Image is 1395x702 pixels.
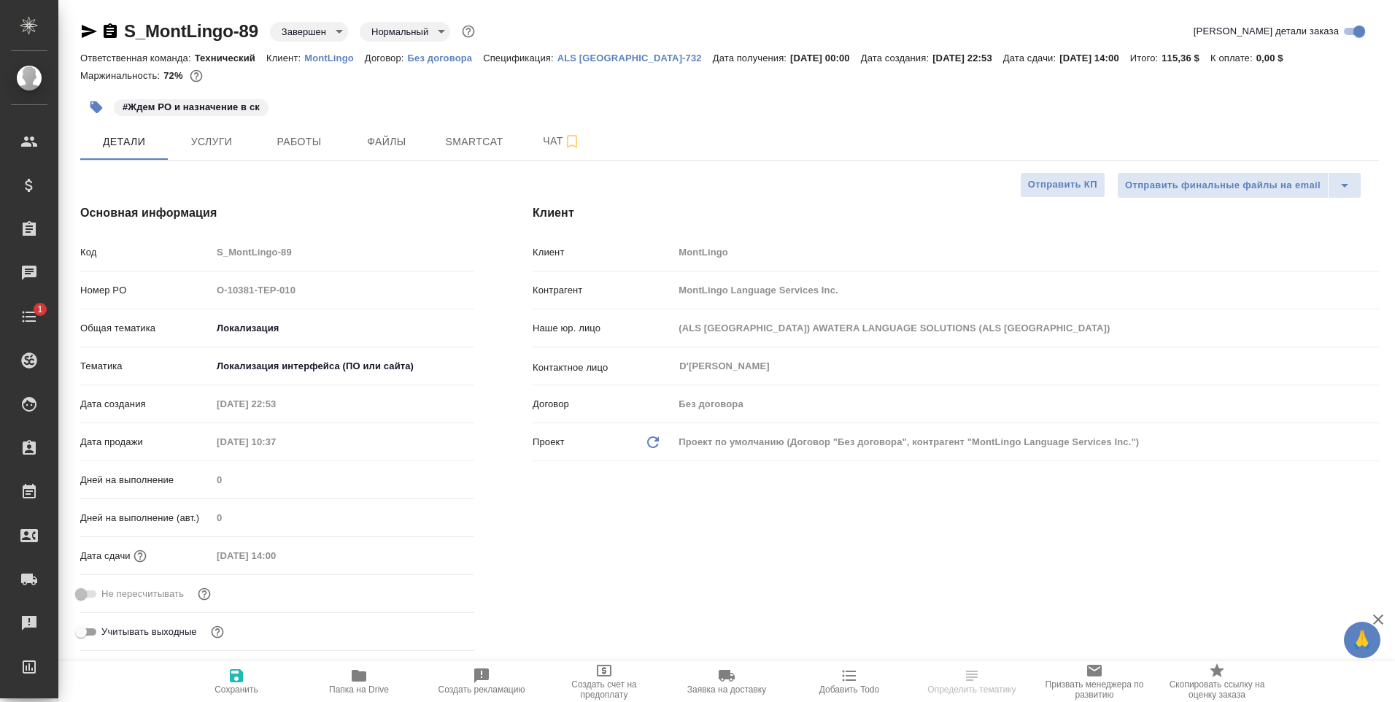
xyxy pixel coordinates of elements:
input: Пустое поле [673,317,1379,339]
div: Локализация интерфейса (ПО или сайта) [212,354,474,379]
button: Скопировать ссылку [101,23,119,40]
p: Маржинальность: [80,70,163,81]
p: Технический [195,53,266,63]
button: Добавить Todo [788,661,911,702]
span: Не пересчитывать [101,587,184,601]
span: Smartcat [439,133,509,151]
a: Без договора [408,51,484,63]
button: Если добавить услуги и заполнить их объемом, то дата рассчитается автоматически [131,547,150,566]
p: #Ждем PO и назначение в ск [123,100,260,115]
span: Ждем PO и назначение в ск [112,100,270,112]
span: Добавить Todo [819,684,879,695]
p: Наше юр. лицо [533,321,673,336]
button: Отправить КП [1020,172,1105,198]
p: Контактное лицо [533,360,673,375]
div: split button [1117,172,1361,198]
div: Локализация [212,316,474,341]
span: Чат [527,132,597,150]
p: Клиент: [266,53,304,63]
input: Пустое поле [212,545,339,566]
button: Создать рекламацию [420,661,543,702]
span: Определить тематику [927,684,1016,695]
input: Пустое поле [212,279,474,301]
p: Дата получения: [713,53,790,63]
p: 115,36 $ [1162,53,1210,63]
p: Номер PO [80,283,212,298]
input: Пустое поле [212,393,339,414]
p: Дата сдачи [80,549,131,563]
a: S_MontLingo-89 [124,21,258,41]
p: Договор [533,397,673,412]
svg: Подписаться [563,133,581,150]
span: Призвать менеджера по развитию [1042,679,1147,700]
p: 72% [163,70,186,81]
button: Выбери, если сб и вс нужно считать рабочими днями для выполнения заказа. [208,622,227,641]
p: Проект [533,435,565,450]
button: Добавить тэг [80,91,112,123]
p: Без договора [408,53,484,63]
p: Дата продажи [80,435,212,450]
span: Папка на Drive [329,684,389,695]
input: Пустое поле [673,279,1379,301]
span: Услуги [177,133,247,151]
button: Призвать менеджера по развитию [1033,661,1156,702]
button: Сохранить [175,661,298,702]
button: Создать счет на предоплату [543,661,665,702]
span: 🙏 [1350,625,1375,655]
input: Пустое поле [673,242,1379,263]
input: Пустое поле [212,469,474,490]
span: Отправить КП [1028,177,1097,193]
p: Договор: [365,53,408,63]
div: Завершен [270,22,348,42]
span: Сохранить [215,684,258,695]
button: Доп статусы указывают на важность/срочность заказа [459,22,478,41]
p: 0,00 $ [1256,53,1294,63]
span: Файлы [352,133,422,151]
h4: Клиент [533,204,1379,222]
div: Завершен [360,22,450,42]
p: [DATE] 14:00 [1059,53,1130,63]
p: Дата создания [80,397,212,412]
button: Заявка на доставку [665,661,788,702]
button: Определить тематику [911,661,1033,702]
p: Ответственная команда: [80,53,195,63]
input: Пустое поле [212,431,339,452]
button: Нормальный [367,26,433,38]
p: Контрагент [533,283,673,298]
p: К оплате: [1210,53,1256,63]
a: MontLingo [304,51,365,63]
button: Включи, если не хочешь, чтобы указанная дата сдачи изменилась после переставления заказа в 'Подтв... [195,585,214,603]
span: Отправить финальные файлы на email [1125,177,1321,194]
a: 1 [4,298,55,335]
p: ALS [GEOGRAPHIC_DATA]-732 [557,53,713,63]
p: Итого: [1130,53,1162,63]
p: Общая тематика [80,321,212,336]
p: Клиент [533,245,673,260]
h4: Основная информация [80,204,474,222]
span: 1 [28,302,51,317]
p: Спецификация: [483,53,557,63]
span: Создать счет на предоплату [552,679,657,700]
p: [DATE] 22:53 [932,53,1003,63]
span: Учитывать выходные [101,625,197,639]
button: Завершен [277,26,331,38]
span: Работы [264,133,334,151]
a: ALS [GEOGRAPHIC_DATA]-732 [557,51,713,63]
button: Скопировать ссылку на оценку заказа [1156,661,1278,702]
input: Пустое поле [212,507,474,528]
p: Дата создания: [861,53,932,63]
p: Дата сдачи: [1003,53,1059,63]
p: MontLingo [304,53,365,63]
span: Создать рекламацию [438,684,525,695]
button: Отправить финальные файлы на email [1117,172,1329,198]
span: [PERSON_NAME] детали заказа [1194,24,1339,39]
input: Пустое поле [212,242,474,263]
span: Заявка на доставку [687,684,766,695]
button: 1851.60 RUB; [187,66,206,85]
p: Код [80,245,212,260]
button: Скопировать ссылку для ЯМессенджера [80,23,98,40]
span: Детали [89,133,159,151]
div: Проект по умолчанию (Договор "Без договора", контрагент "MontLingo Language Services Inc.") [673,430,1379,455]
input: Пустое поле [673,393,1379,414]
p: Дней на выполнение [80,473,212,487]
